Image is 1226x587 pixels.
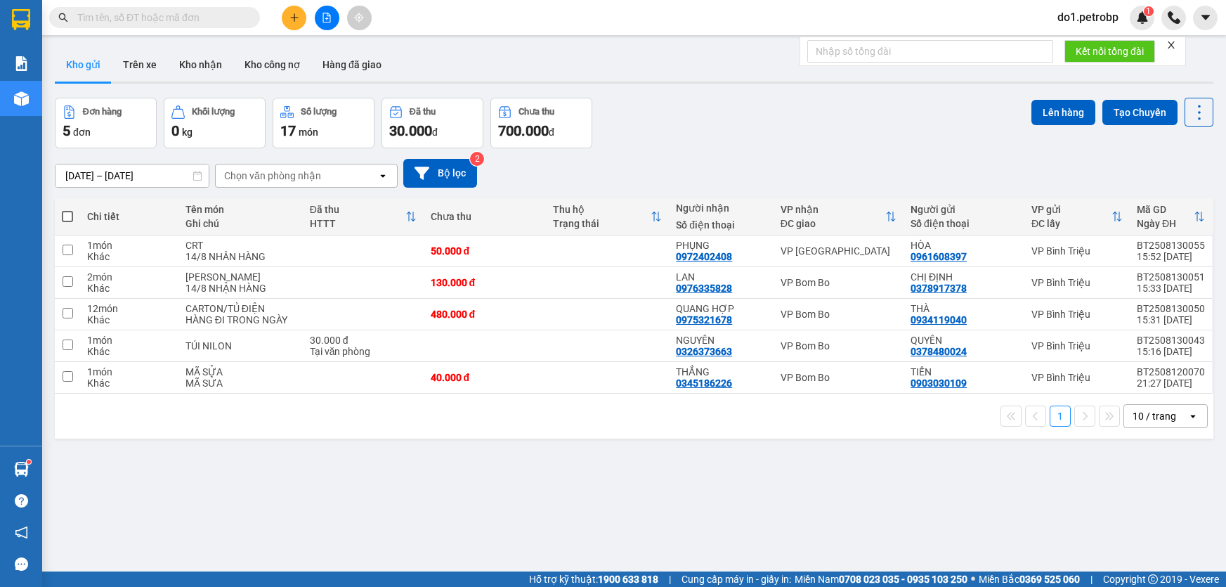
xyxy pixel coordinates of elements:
th: Toggle SortBy [1130,198,1212,236]
div: 21:27 [DATE] [1137,378,1205,389]
span: 5 [63,122,70,139]
div: 14/8 NHẬN HÀNG [185,283,296,294]
div: THÙNG CATTON [185,271,296,283]
button: Hàng đã giao [311,48,393,82]
button: Đã thu30.000đ [382,98,483,148]
span: đ [549,127,554,138]
span: | [669,572,671,587]
span: đơn [73,127,91,138]
div: 0976335828 [676,283,732,294]
div: Khác [87,283,171,294]
strong: 0708 023 035 - 0935 103 250 [839,574,967,585]
div: HÒA [911,240,1017,251]
div: PHỤNG [676,240,767,251]
input: Select a date range. [56,165,209,187]
div: CHỊ ĐỊNH [911,271,1017,283]
div: TÚI NILON [185,340,296,351]
div: 0961608397 [911,251,967,262]
button: Lên hàng [1031,100,1095,125]
div: QUYÊN [911,335,1017,346]
button: Chưa thu700.000đ [490,98,592,148]
div: BT2508130055 [1137,240,1205,251]
div: BT2508130050 [1137,303,1205,314]
button: Trên xe [112,48,168,82]
span: caret-down [1199,11,1212,24]
span: Miền Nam [795,572,967,587]
span: Hỗ trợ kỹ thuật: [529,572,658,587]
button: Kết nối tổng đài [1064,40,1155,63]
div: Chọn văn phòng nhận [224,169,321,183]
div: 0345186226 [676,378,732,389]
div: BT2508130043 [1137,335,1205,346]
div: Chưa thu [431,211,540,222]
span: 17 [280,122,296,139]
div: BT2508130051 [1137,271,1205,283]
sup: 1 [1144,6,1154,16]
div: Thu hộ [553,204,651,215]
div: Khác [87,314,171,325]
div: CRT [185,240,296,251]
span: close [1166,40,1176,50]
div: Số điện thoại [911,218,1017,229]
strong: 1900 633 818 [598,574,658,585]
span: do1.petrobp [1046,8,1130,26]
button: caret-down [1193,6,1218,30]
div: Khác [87,251,171,262]
div: 0326373663 [676,346,732,357]
span: message [15,557,28,571]
div: Khác [87,378,171,389]
img: solution-icon [14,56,29,71]
div: Khác [87,346,171,357]
span: 30.000 [389,122,432,139]
div: Trạng thái [553,218,651,229]
div: 0378917378 [911,283,967,294]
div: 1 món [87,366,171,378]
div: 2 món [87,271,171,283]
th: Toggle SortBy [303,198,424,236]
span: | [1090,572,1093,587]
div: 1 món [87,335,171,346]
div: 0975321678 [676,314,732,325]
div: Chưa thu [519,107,554,117]
div: Số điện thoại [676,219,767,231]
div: LAN [676,271,767,283]
button: Tạo Chuyến [1102,100,1178,125]
div: Số lượng [301,107,337,117]
img: phone-icon [1168,11,1180,24]
span: Cung cấp máy in - giấy in: [682,572,791,587]
sup: 1 [27,460,31,464]
div: 50.000 đ [431,245,540,257]
div: VP Bình Triệu [1031,277,1123,288]
img: icon-new-feature [1136,11,1149,24]
div: 15:33 [DATE] [1137,283,1205,294]
span: kg [182,127,193,138]
div: 130.000 đ [431,277,540,288]
button: aim [347,6,372,30]
span: đ [432,127,438,138]
div: NGUYÊN [676,335,767,346]
button: file-add [315,6,339,30]
div: MÃ SỬA [185,378,296,389]
button: Kho nhận [168,48,233,82]
div: VP Bình Triệu [1031,245,1123,257]
div: MÃ SỬA [185,366,296,378]
span: món [299,127,318,138]
div: ĐC lấy [1031,218,1111,229]
span: plus [289,13,299,22]
sup: 2 [470,152,484,166]
span: notification [15,526,28,539]
img: logo-vxr [12,9,30,30]
svg: open [1187,411,1199,422]
div: CARTON/TỦ ĐIỆN [185,303,296,314]
img: warehouse-icon [14,91,29,106]
div: VP Bình Triệu [1031,340,1123,351]
div: Người nhận [676,202,767,214]
div: 0903030109 [911,378,967,389]
span: question-circle [15,494,28,508]
div: 0378480024 [911,346,967,357]
div: Đã thu [310,204,405,215]
input: Nhập số tổng đài [807,40,1053,63]
div: HTTT [310,218,405,229]
svg: open [377,170,389,181]
span: copyright [1148,574,1158,584]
